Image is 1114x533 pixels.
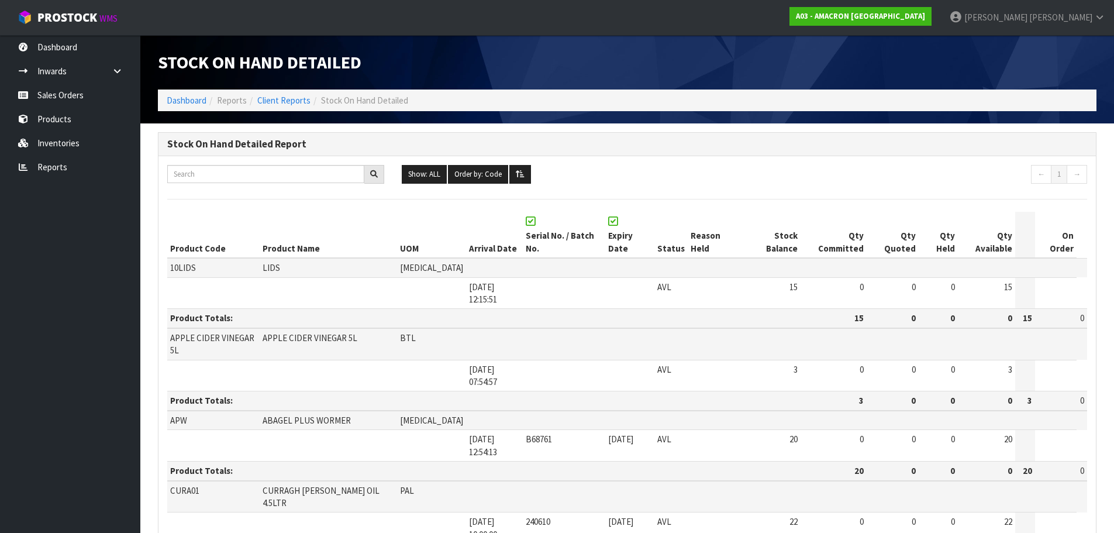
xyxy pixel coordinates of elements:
span: [DATE] 12:54:13 [469,434,497,457]
span: 3 [794,364,798,375]
th: Serial No. / Batch No. [523,212,605,258]
span: AVL [657,434,671,445]
th: Qty Available [958,212,1015,258]
span: 0 [912,434,916,445]
th: Expiry Date [605,212,654,258]
span: [DATE] [608,434,633,445]
strong: 0 [1008,465,1012,476]
h3: Stock On Hand Detailed Report [167,139,1087,150]
span: AVL [657,281,671,293]
span: ProStock [37,10,97,25]
span: Stock On Hand Detailed [158,51,361,73]
strong: 0 [1008,395,1012,406]
strong: 0 [950,465,955,476]
strong: 15 [854,312,864,324]
a: → [1067,165,1087,184]
span: 0 [860,281,864,293]
span: ABAGEL PLUS WORMER [263,415,351,426]
span: CURA01 [170,485,199,496]
input: Search [167,165,364,183]
span: Reports [217,95,247,106]
span: 0 [860,516,864,527]
span: BTL [400,332,416,343]
strong: 3 [1027,395,1032,406]
span: 0 [951,281,955,293]
button: Order by: Code [448,165,508,184]
a: 1 [1051,165,1067,184]
strong: 0 [911,312,916,324]
strong: A03 - AMACRON [GEOGRAPHIC_DATA] [796,11,925,21]
span: 0 [951,516,955,527]
th: Product Name [260,212,397,258]
span: 22 [789,516,798,527]
strong: 3 [859,395,864,406]
th: Product Code [167,212,260,258]
th: Reason Held [688,212,742,258]
span: CURRAGH [PERSON_NAME] OIL 4.5LTR [263,485,380,508]
span: 0 [912,516,916,527]
span: 0 [951,364,955,375]
strong: Product Totals: [170,395,233,406]
span: 0 [860,364,864,375]
th: Qty Committed [801,212,867,258]
span: APPLE CIDER VINEGAR 5L [263,332,357,343]
th: On Order [1035,212,1077,258]
span: AVL [657,516,671,527]
span: B68761 [526,434,552,445]
span: [DATE] 12:15:51 [469,281,497,305]
span: 15 [789,281,798,293]
img: cube-alt.png [18,10,32,25]
a: Dashboard [167,95,206,106]
a: ← [1031,165,1051,184]
span: 20 [789,434,798,445]
nav: Page navigation [870,165,1087,187]
strong: 20 [1023,465,1032,476]
strong: 0 [1008,312,1012,324]
span: 0 [1080,395,1084,406]
span: 0 [1080,465,1084,476]
span: 20 [1004,434,1012,445]
a: Client Reports [257,95,311,106]
span: Stock On Hand Detailed [321,95,408,106]
span: PAL [400,485,414,496]
strong: 0 [911,465,916,476]
span: [MEDICAL_DATA] [400,415,463,426]
span: 15 [1004,281,1012,293]
span: 10LIDS [170,262,196,273]
span: 0 [1080,312,1084,324]
th: Status [654,212,688,258]
strong: 20 [854,465,864,476]
span: 3 [1008,364,1012,375]
strong: Product Totals: [170,312,233,324]
th: Qty Held [919,212,958,258]
span: AVL [657,364,671,375]
th: Arrival Date [466,212,523,258]
span: 0 [951,434,955,445]
span: [DATE] [608,516,633,527]
span: 240610 [526,516,550,527]
span: [PERSON_NAME] [964,12,1027,23]
span: [MEDICAL_DATA] [400,262,463,273]
span: 0 [860,434,864,445]
span: LIDS [263,262,280,273]
strong: 15 [1023,312,1032,324]
strong: 0 [950,312,955,324]
th: UOM [397,212,466,258]
th: Qty Quoted [867,212,919,258]
span: 0 [912,281,916,293]
strong: Product Totals: [170,465,233,476]
span: [PERSON_NAME] [1029,12,1092,23]
span: APPLE CIDER VINEGAR 5L [170,332,254,356]
button: Show: ALL [402,165,447,184]
span: APW [170,415,187,426]
span: [DATE] 07:54:57 [469,364,497,387]
th: Stock Balance [742,212,801,258]
span: 22 [1004,516,1012,527]
strong: 0 [911,395,916,406]
span: 0 [912,364,916,375]
strong: 0 [950,395,955,406]
small: WMS [99,13,118,24]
